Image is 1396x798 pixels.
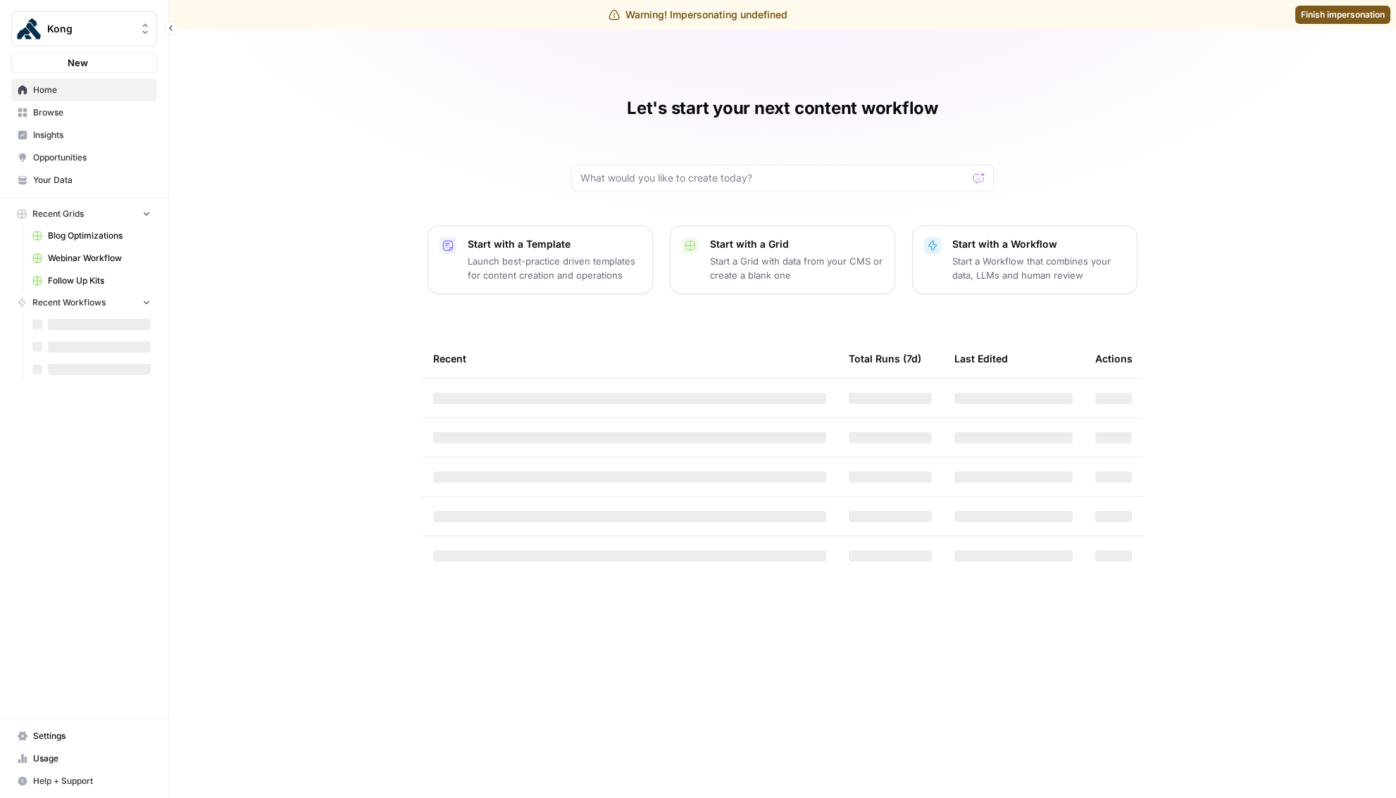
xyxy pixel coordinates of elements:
p: Start with a Grid [710,237,883,251]
a: Webinar Workflow [26,247,157,270]
div: Warning! Impersonating undefined [609,8,787,22]
div: Total Runs (7d) [849,339,921,378]
span: Finish impersonation [1301,8,1385,21]
p: Start with a Workflow [952,237,1126,251]
button: Help + Support [11,770,157,792]
span: Settings [33,730,151,742]
p: Launch best-practice driven templates for content creation and operations [468,254,641,282]
span: Home [33,84,151,96]
span: Usage [33,752,151,765]
span: Help + Support [33,775,151,787]
p: Start a Grid with data from your CMS or create a blank one [710,254,883,282]
span: Browse [33,106,151,119]
span: Webinar Workflow [48,252,151,265]
img: Kong Logo [16,16,42,42]
input: What would you like to create today? [580,171,968,185]
button: Start with a GridStart a Grid with data from your CMS or create a blank one [670,225,895,294]
a: Usage [11,747,157,770]
a: Blog Optimizations [26,224,157,247]
div: Recent [433,339,826,378]
span: Recent Grids [32,208,84,220]
button: Recent Workflows [11,292,157,313]
span: New [68,56,88,70]
span: Kong [47,22,132,36]
a: Opportunities [11,146,157,169]
button: New [11,52,157,73]
p: Start a Workflow that combines your data, LLMs and human review [952,254,1126,282]
span: Follow Up Kits [48,274,151,287]
button: Workspace: Kong [11,11,157,46]
p: Start with a Template [468,237,641,251]
button: Start with a TemplateLaunch best-practice driven templates for content creation and operations [428,225,653,294]
span: Blog Optimizations [48,229,151,242]
span: Opportunities [33,151,151,164]
a: Insights [11,124,157,146]
a: Follow Up Kits [26,270,157,292]
a: Finish impersonation [1295,6,1390,24]
div: Last Edited [954,339,1008,378]
a: Home [11,79,157,101]
button: Start with a WorkflowStart a Workflow that combines your data, LLMs and human review [912,225,1138,294]
a: Browse [11,101,157,124]
a: Your Data [11,169,157,191]
a: Settings [11,725,157,747]
span: Recent Workflows [32,296,106,309]
span: Insights [33,129,151,141]
span: Your Data [33,174,151,186]
h1: Let's start your next content workflow [627,97,938,120]
div: Actions [1095,339,1133,378]
button: Recent Grids [11,203,157,224]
